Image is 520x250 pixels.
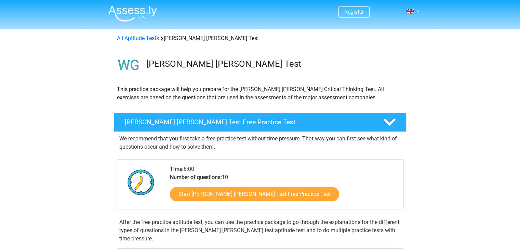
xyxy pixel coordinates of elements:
[124,165,158,199] img: Clock
[344,9,364,15] a: Register
[117,85,403,102] p: This practice package will help you prepare for the [PERSON_NAME] [PERSON_NAME] Critical Thinking...
[170,187,339,201] a: Start [PERSON_NAME] [PERSON_NAME] Test Free Practice Test
[114,34,406,42] div: [PERSON_NAME] [PERSON_NAME] Test
[146,59,401,69] h3: [PERSON_NAME] [PERSON_NAME] Test
[165,165,403,210] div: 6:00 10
[117,35,159,41] a: All Aptitude Tests
[125,118,372,126] h4: [PERSON_NAME] [PERSON_NAME] Test Free Practice Test
[170,166,184,172] b: Time:
[108,5,157,22] img: Assessly
[170,174,222,180] b: Number of questions:
[117,218,404,243] div: After the free practice aptitude test, you can use the practice package to go through the explana...
[114,51,143,80] img: watson glaser test
[119,135,401,151] p: We recommend that you first take a free practice test without time pressure. That way you can fir...
[111,113,409,132] a: [PERSON_NAME] [PERSON_NAME] Test Free Practice Test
